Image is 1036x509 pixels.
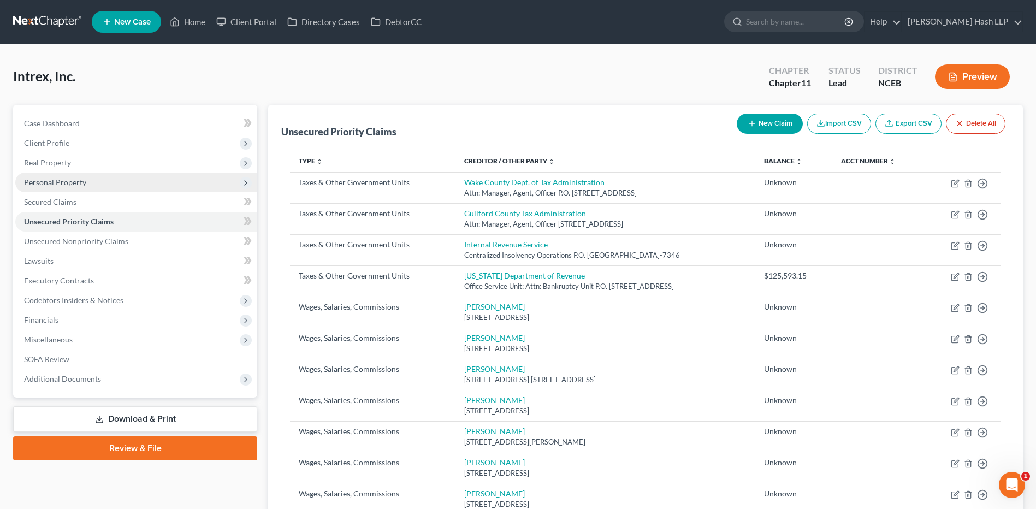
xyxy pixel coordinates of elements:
[15,251,257,271] a: Lawsuits
[464,489,525,498] a: [PERSON_NAME]
[796,158,802,165] i: unfold_more
[299,364,446,375] div: Wages, Salaries, Commissions
[769,64,811,77] div: Chapter
[764,270,824,281] div: $125,593.15
[24,354,69,364] span: SOFA Review
[464,209,586,218] a: Guilford County Tax Administration
[15,212,257,232] a: Unsecured Priority Claims
[828,64,861,77] div: Status
[764,333,824,344] div: Unknown
[875,114,942,134] a: Export CSV
[24,295,123,305] span: Codebtors Insiders & Notices
[865,12,901,32] a: Help
[464,219,747,229] div: Attn: Manager, Agent, Officer [STREET_ADDRESS]
[464,344,747,354] div: [STREET_ADDRESS]
[299,488,446,499] div: Wages, Salaries, Commissions
[807,114,871,134] button: Import CSV
[746,11,846,32] input: Search by name...
[299,333,446,344] div: Wages, Salaries, Commissions
[164,12,211,32] a: Home
[15,232,257,251] a: Unsecured Nonpriority Claims
[464,468,747,478] div: [STREET_ADDRESS]
[365,12,427,32] a: DebtorCC
[764,239,824,250] div: Unknown
[764,488,824,499] div: Unknown
[946,114,1005,134] button: Delete All
[464,375,747,385] div: [STREET_ADDRESS] [STREET_ADDRESS]
[999,472,1025,498] iframe: Intercom live chat
[13,436,257,460] a: Review & File
[464,437,747,447] div: [STREET_ADDRESS][PERSON_NAME]
[464,250,747,261] div: Centralized Insolvency Operations P.O. [GEOGRAPHIC_DATA]-7346
[299,177,446,188] div: Taxes & Other Government Units
[801,78,811,88] span: 11
[15,114,257,133] a: Case Dashboard
[828,77,861,90] div: Lead
[464,281,747,292] div: Office Service Unit; Attn: Bankruptcy Unit P.O. [STREET_ADDRESS]
[24,374,101,383] span: Additional Documents
[299,208,446,219] div: Taxes & Other Government Units
[24,315,58,324] span: Financials
[464,395,525,405] a: [PERSON_NAME]
[24,197,76,206] span: Secured Claims
[15,350,257,369] a: SOFA Review
[316,158,323,165] i: unfold_more
[737,114,803,134] button: New Claim
[24,119,80,128] span: Case Dashboard
[764,208,824,219] div: Unknown
[764,457,824,468] div: Unknown
[24,335,73,344] span: Miscellaneous
[764,177,824,188] div: Unknown
[299,426,446,437] div: Wages, Salaries, Commissions
[299,157,323,165] a: Type unfold_more
[764,364,824,375] div: Unknown
[299,457,446,468] div: Wages, Salaries, Commissions
[889,158,896,165] i: unfold_more
[281,125,396,138] div: Unsecured Priority Claims
[902,12,1022,32] a: [PERSON_NAME] Hash LLP
[15,192,257,212] a: Secured Claims
[464,312,747,323] div: [STREET_ADDRESS]
[299,270,446,281] div: Taxes & Other Government Units
[211,12,282,32] a: Client Portal
[935,64,1010,89] button: Preview
[841,157,896,165] a: Acct Number unfold_more
[299,301,446,312] div: Wages, Salaries, Commissions
[13,406,257,432] a: Download & Print
[24,177,86,187] span: Personal Property
[464,458,525,467] a: [PERSON_NAME]
[1021,472,1030,481] span: 1
[769,77,811,90] div: Chapter
[764,301,824,312] div: Unknown
[878,64,917,77] div: District
[464,177,605,187] a: Wake County Dept. of Tax Administration
[24,158,71,167] span: Real Property
[464,406,747,416] div: [STREET_ADDRESS]
[282,12,365,32] a: Directory Cases
[764,395,824,406] div: Unknown
[464,302,525,311] a: [PERSON_NAME]
[24,276,94,285] span: Executory Contracts
[114,18,151,26] span: New Case
[24,256,54,265] span: Lawsuits
[24,236,128,246] span: Unsecured Nonpriority Claims
[464,333,525,342] a: [PERSON_NAME]
[464,427,525,436] a: [PERSON_NAME]
[464,271,585,280] a: [US_STATE] Department of Revenue
[464,188,747,198] div: Attn: Manager, Agent, Officer P.O. [STREET_ADDRESS]
[13,68,75,84] span: Intrex, Inc.
[464,157,555,165] a: Creditor / Other Party unfold_more
[24,217,114,226] span: Unsecured Priority Claims
[464,240,548,249] a: Internal Revenue Service
[548,158,555,165] i: unfold_more
[15,271,257,291] a: Executory Contracts
[878,77,917,90] div: NCEB
[764,426,824,437] div: Unknown
[24,138,69,147] span: Client Profile
[464,364,525,374] a: [PERSON_NAME]
[299,395,446,406] div: Wages, Salaries, Commissions
[299,239,446,250] div: Taxes & Other Government Units
[764,157,802,165] a: Balance unfold_more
